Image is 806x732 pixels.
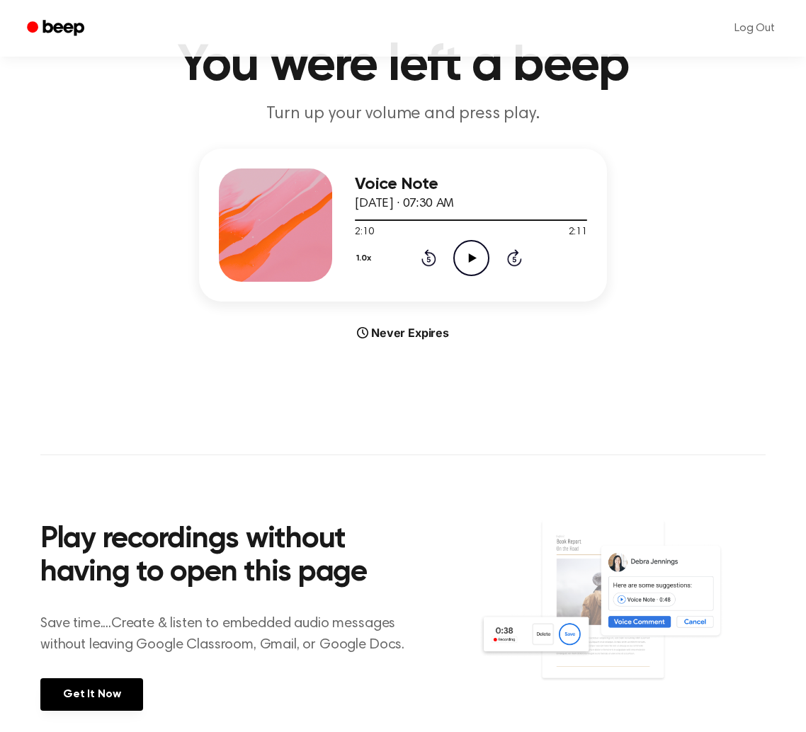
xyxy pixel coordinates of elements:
button: 1.0x [355,246,377,270]
img: Voice Comments on Docs and Recording Widget [479,519,766,709]
span: 2:10 [355,225,373,240]
a: Get It Now [40,678,143,711]
div: Never Expires [199,324,607,341]
h2: Play recordings without having to open this page [40,523,422,590]
span: 2:11 [569,225,587,240]
a: Log Out [720,11,789,45]
p: Save time....Create & listen to embedded audio messages without leaving Google Classroom, Gmail, ... [40,613,422,656]
h3: Voice Note [355,175,587,194]
a: Beep [17,15,97,42]
p: Turn up your volume and press play. [131,103,675,126]
span: [DATE] · 07:30 AM [355,198,454,210]
h1: You were left a beep [40,40,766,91]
